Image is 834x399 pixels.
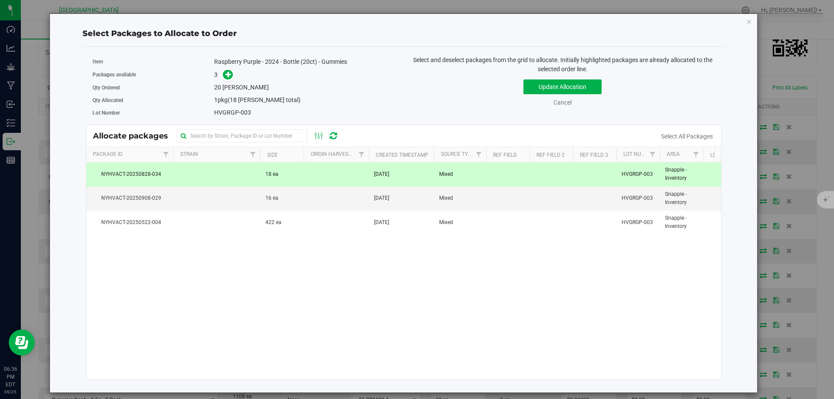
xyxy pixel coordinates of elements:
span: NYHVACT-20250908-029 [92,194,168,202]
span: Snapple - Inventory [665,214,698,231]
span: HVGRGP-003 [214,109,251,116]
a: Ref Field [493,152,517,158]
div: Select Packages to Allocate to Order [83,28,725,40]
span: Allocate packages [93,131,177,141]
a: Location [710,152,735,158]
a: Area [667,151,680,157]
a: Filter [471,147,486,162]
a: Select All Packages [661,133,713,140]
label: Qty Allocated [93,96,215,104]
a: Created Timestamp [376,152,428,158]
span: Snapple - Inventory [665,166,698,182]
a: Package Id [93,151,122,157]
label: Qty Ordered [93,84,215,92]
span: Mixed [439,170,453,178]
button: Update Allocation [523,79,602,94]
a: Filter [354,147,368,162]
span: Snapple - Inventory [665,190,698,207]
span: 18 ea [265,170,278,178]
span: NYHVACT-20250828-034 [92,170,168,178]
a: Source Type [441,151,474,157]
a: Ref Field 2 [536,152,565,158]
a: Cancel [553,99,572,106]
a: Filter [688,147,703,162]
a: Lot Number [623,151,655,157]
div: Raspberry Purple - 2024 - Bottle (20ct) - Gummies [214,57,397,66]
span: [DATE] [374,218,389,227]
span: HVGRGP-003 [622,218,653,227]
iframe: Resource center [9,330,35,356]
label: Lot Number [93,109,215,117]
span: pkg [214,96,301,103]
span: Mixed [439,218,453,227]
span: 16 ea [265,194,278,202]
span: [DATE] [374,170,389,178]
a: Origin Harvests [311,151,354,157]
a: Ref Field 3 [580,152,608,158]
span: Mixed [439,194,453,202]
a: Filter [159,147,173,162]
a: Filter [645,147,659,162]
a: Size [267,152,278,158]
a: Strain [180,151,198,157]
span: Select and deselect packages from the grid to allocate. Initially highlighted packages are alread... [413,56,712,73]
span: [PERSON_NAME] [222,84,269,91]
a: Filter [245,147,260,162]
span: 20 [214,84,221,91]
label: Item [93,58,215,66]
span: HVGRGP-003 [622,170,653,178]
label: Packages available [93,71,215,79]
span: NYHVACT-20250522-004 [92,218,168,227]
span: 3 [214,71,218,78]
input: Search by Strain, Package ID or Lot Number [177,129,307,142]
span: (18 [PERSON_NAME] total) [228,96,301,103]
span: 422 ea [265,218,281,227]
span: HVGRGP-003 [622,194,653,202]
span: [DATE] [374,194,389,202]
span: 1 [214,96,218,103]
